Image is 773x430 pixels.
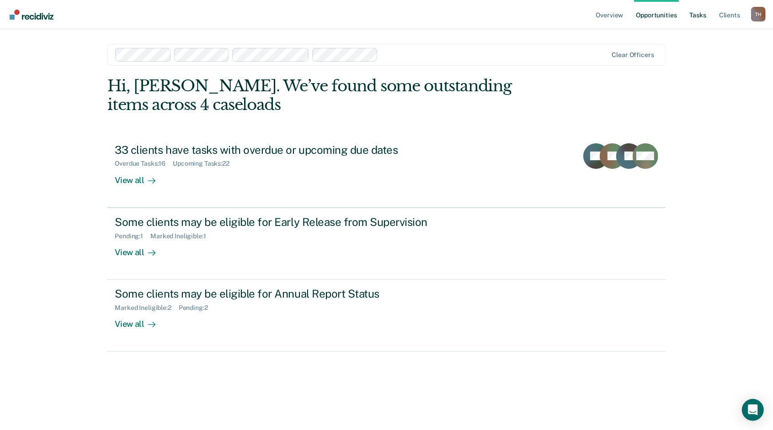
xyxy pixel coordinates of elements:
div: View all [115,240,166,257]
div: Overdue Tasks : 16 [115,160,173,168]
a: Some clients may be eligible for Early Release from SupervisionPending:1Marked Ineligible:1View all [107,208,665,280]
button: Profile dropdown button [751,7,766,21]
a: Some clients may be eligible for Annual Report StatusMarked Ineligible:2Pending:2View all [107,280,665,351]
img: Recidiviz [10,10,53,20]
div: Open Intercom Messenger [742,399,764,421]
div: Pending : 1 [115,232,150,240]
div: Clear officers [612,51,654,59]
div: Hi, [PERSON_NAME]. We’ve found some outstanding items across 4 caseloads [107,77,554,114]
div: Marked Ineligible : 2 [115,304,178,312]
div: Pending : 2 [179,304,215,312]
div: Some clients may be eligible for Early Release from Supervision [115,215,436,229]
div: T H [751,7,766,21]
div: Marked Ineligible : 1 [150,232,213,240]
div: View all [115,312,166,330]
div: 33 clients have tasks with overdue or upcoming due dates [115,143,436,157]
div: Some clients may be eligible for Annual Report Status [115,287,436,300]
div: View all [115,168,166,185]
div: Upcoming Tasks : 22 [173,160,237,168]
a: 33 clients have tasks with overdue or upcoming due datesOverdue Tasks:16Upcoming Tasks:22View all [107,136,665,208]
